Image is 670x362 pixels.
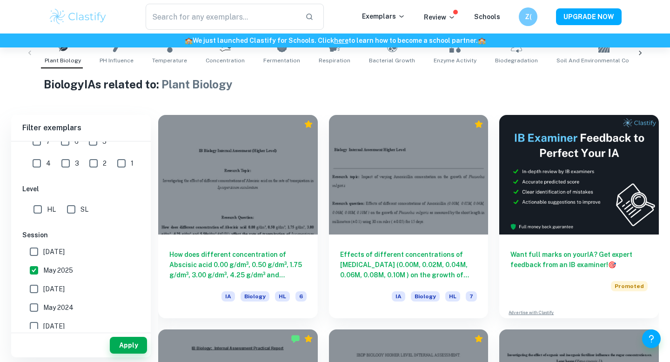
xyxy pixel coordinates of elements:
[510,249,648,270] h6: Want full marks on your IA ? Get expert feedback from an IB examiner!
[100,56,134,65] span: pH Influence
[48,7,107,26] img: Clastify logo
[523,12,534,22] h6: Z(
[43,302,74,313] span: May 2024
[369,56,415,65] span: Bacterial Growth
[304,334,313,343] div: Premium
[509,309,554,316] a: Advertise with Clastify
[75,158,79,168] span: 3
[474,13,500,20] a: Schools
[74,136,79,147] span: 6
[304,120,313,129] div: Premium
[206,56,245,65] span: Concentration
[221,291,235,302] span: IA
[161,78,233,91] span: Plant Biology
[43,284,65,294] span: [DATE]
[22,230,140,240] h6: Session
[499,115,659,235] img: Thumbnail
[495,56,538,65] span: Biodegradation
[291,334,300,343] img: Marked
[474,120,483,129] div: Premium
[392,291,405,302] span: IA
[319,56,350,65] span: Respiration
[340,249,477,280] h6: Effects of different concentrations of [MEDICAL_DATA] (0.00M, 0.02M, 0.04M, 0.06M, 0.08M, 0.10M )...
[146,4,298,30] input: Search for any exemplars...
[22,184,140,194] h6: Level
[466,291,477,302] span: 7
[608,261,616,268] span: 🎯
[185,37,193,44] span: 🏫
[46,136,50,147] span: 7
[102,136,107,147] span: 5
[80,204,88,215] span: SL
[46,158,51,168] span: 4
[43,321,65,331] span: [DATE]
[611,281,648,291] span: Promoted
[499,115,659,318] a: Want full marks on yourIA? Get expert feedback from an IB examiner!PromotedAdvertise with Clastify
[295,291,307,302] span: 6
[474,334,483,343] div: Premium
[131,158,134,168] span: 1
[158,115,318,318] a: How does different concentration of Abscisic acid 0.00 g/dm³, 0.50 g/dm³, 1.75 g/dm³, 3.00 g/dm³,...
[43,265,73,275] span: May 2025
[45,56,81,65] span: Plant Biology
[44,76,627,93] h1: Biology IAs related to:
[556,8,622,25] button: UPGRADE NOW
[169,249,307,280] h6: How does different concentration of Abscisic acid 0.00 g/dm³, 0.50 g/dm³, 1.75 g/dm³, 3.00 g/dm³,...
[556,56,651,65] span: Soil and Environmental Conditions
[519,7,537,26] button: Z(
[263,56,300,65] span: Fermentation
[275,291,290,302] span: HL
[424,12,456,22] p: Review
[445,291,460,302] span: HL
[47,204,56,215] span: HL
[411,291,440,302] span: Biology
[329,115,489,318] a: Effects of different concentrations of [MEDICAL_DATA] (0.00M, 0.02M, 0.04M, 0.06M, 0.08M, 0.10M )...
[434,56,476,65] span: Enzyme Activity
[362,11,405,21] p: Exemplars
[642,329,661,348] button: Help and Feedback
[2,35,668,46] h6: We just launched Clastify for Schools. Click to learn how to become a school partner.
[241,291,269,302] span: Biology
[152,56,187,65] span: Temperature
[334,37,348,44] a: here
[43,247,65,257] span: [DATE]
[11,115,151,141] h6: Filter exemplars
[103,158,107,168] span: 2
[110,337,147,354] button: Apply
[478,37,486,44] span: 🏫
